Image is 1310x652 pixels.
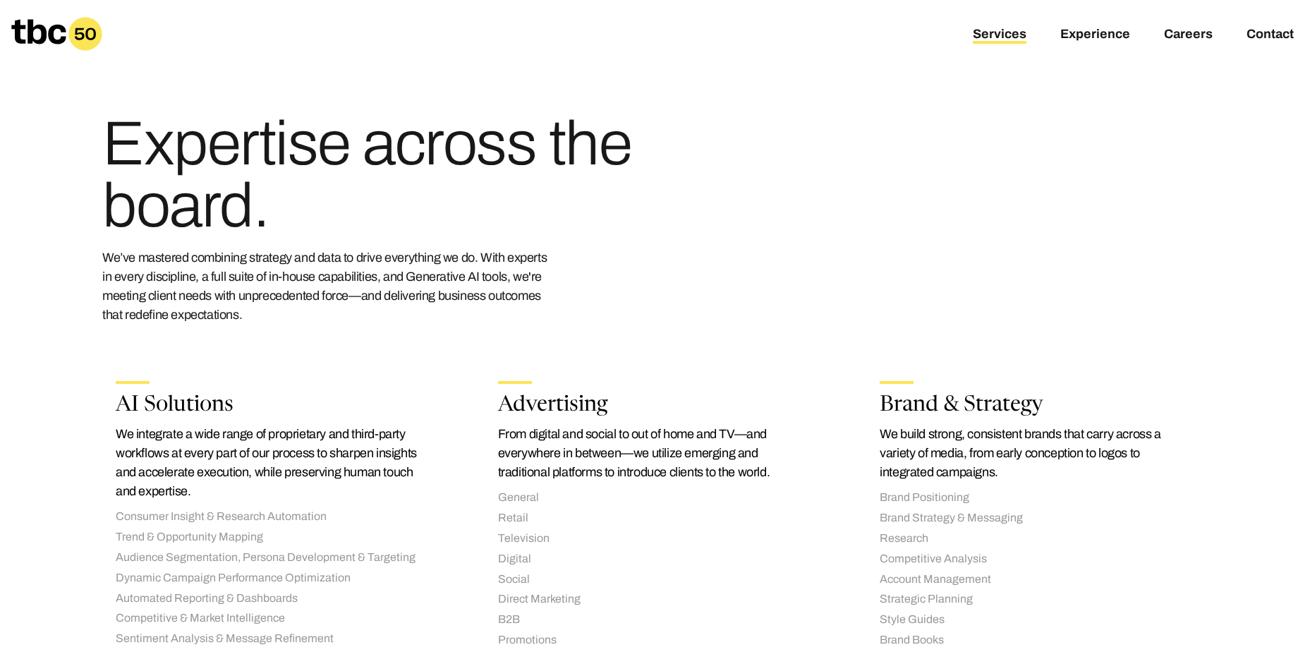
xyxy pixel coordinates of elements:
[880,592,1194,607] li: Strategic Planning
[498,531,813,546] li: Television
[498,395,813,416] h2: Advertising
[498,490,813,505] li: General
[116,591,430,606] li: Automated Reporting & Dashboards
[498,612,813,627] li: B2B
[498,425,813,482] p: From digital and social to out of home and TV—and everywhere in between—we utilize emerging and t...
[880,395,1194,416] h2: Brand & Strategy
[102,113,644,237] h1: Expertise across the board.
[1164,27,1213,44] a: Careers
[880,572,1194,587] li: Account Management
[973,27,1026,44] a: Services
[102,248,554,325] p: We’ve mastered combining strategy and data to drive everything we do. With experts in every disci...
[1247,27,1294,44] a: Contact
[498,633,813,648] li: Promotions
[880,633,1194,648] li: Brand Books
[116,509,430,524] li: Consumer Insight & Research Automation
[880,552,1194,567] li: Competitive Analysis
[880,531,1194,546] li: Research
[880,612,1194,627] li: Style Guides
[1060,27,1130,44] a: Experience
[880,425,1194,482] p: We build strong, consistent brands that carry across a variety of media, from early conception to...
[116,632,430,646] li: Sentiment Analysis & Message Refinement
[116,571,430,586] li: Dynamic Campaign Performance Optimization
[498,511,813,526] li: Retail
[116,550,430,565] li: Audience Segmentation, Persona Development & Targeting
[498,572,813,587] li: Social
[116,425,430,501] p: We integrate a wide range of proprietary and third-party workflows at every part of our process t...
[498,552,813,567] li: Digital
[880,490,1194,505] li: Brand Positioning
[116,395,430,416] h2: AI Solutions
[116,611,430,626] li: Competitive & Market Intelligence
[116,530,430,545] li: Trend & Opportunity Mapping
[880,511,1194,526] li: Brand Strategy & Messaging
[11,17,102,51] a: Homepage
[498,592,813,607] li: Direct Marketing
